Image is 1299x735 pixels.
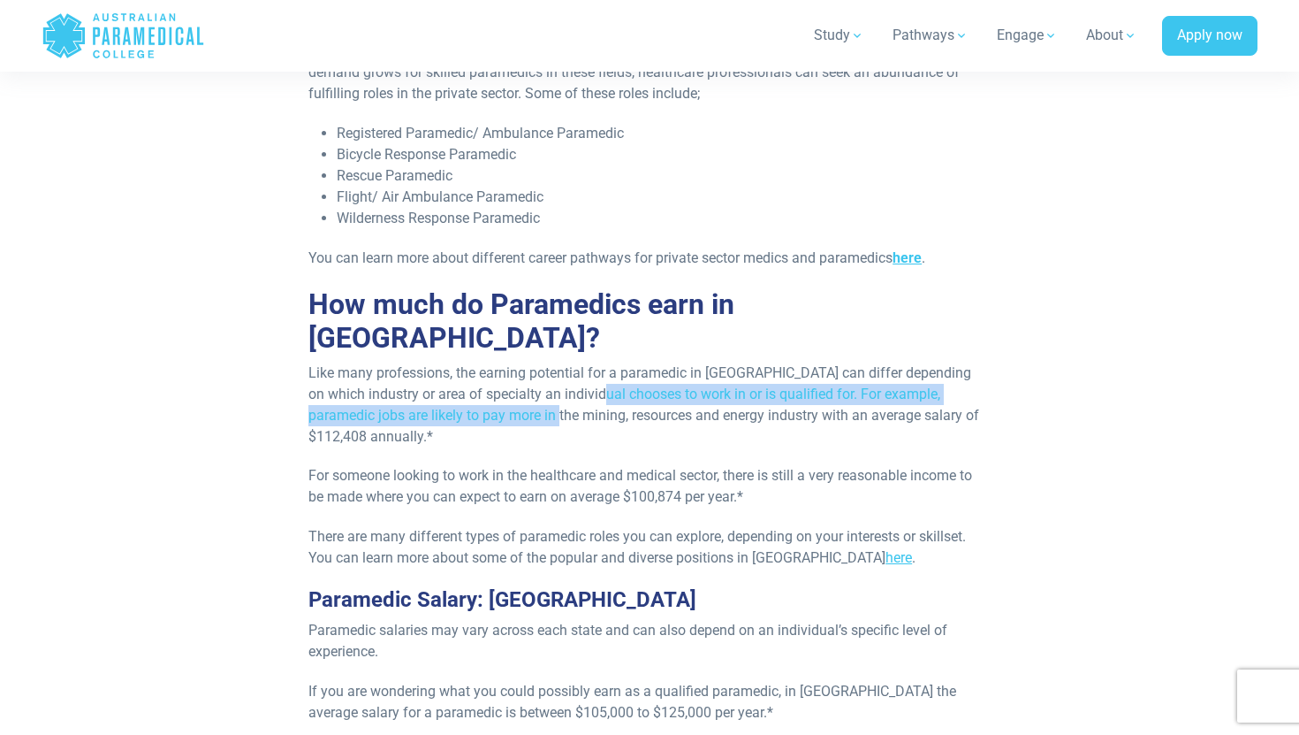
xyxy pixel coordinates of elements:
li: Flight/ Air Ambulance Paramedic [337,187,991,208]
a: Study [803,11,875,60]
p: If you are wondering what you could possibly earn as a qualified paramedic, in [GEOGRAPHIC_DATA] t [308,681,991,724]
p: You can learn more about different career pathways for private sector medics and paramedics . [308,248,991,269]
a: Australian Paramedical College [42,7,205,65]
a: Apply now [1162,16,1257,57]
li: Wilderness Response Paramedic [337,208,991,229]
p: Like many professions, the earning potential for a paramedic in [GEOGRAPHIC_DATA] can differ depe... [308,363,991,448]
span: he average salary for a paramedic is between $105,000 to $125,000 per year.* [308,683,956,721]
li: Bicycle Response Paramedic [337,144,991,165]
a: Pathways [882,11,979,60]
a: here [893,249,922,266]
p: Paramedic salaries may vary across each state and can also depend on an individual’s specific lev... [308,620,991,662]
h3: Paramedic Salary: [GEOGRAPHIC_DATA] [308,587,991,613]
li: Registered Paramedic/ Ambulance Paramedic [337,123,991,144]
li: Rescue Paramedic [337,165,991,187]
a: here [885,549,912,566]
p: For someone looking to work in the healthcare and medical sector, there is still a very reasonabl... [308,465,991,508]
p: There are many different types of paramedic roles you can explore, depending on your interests or... [308,526,991,569]
h2: How much do Paramedics earn in [GEOGRAPHIC_DATA]? [308,287,991,356]
a: Engage [986,11,1068,60]
a: About [1075,11,1148,60]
